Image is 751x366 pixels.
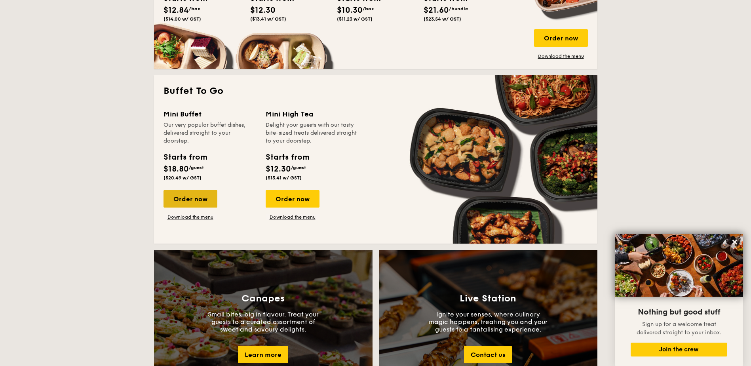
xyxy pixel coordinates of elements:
[164,85,588,97] h2: Buffet To Go
[164,121,256,145] div: Our very popular buffet dishes, delivered straight to your doorstep.
[164,16,201,22] span: ($14.00 w/ GST)
[164,151,207,163] div: Starts from
[424,6,449,15] span: $21.60
[250,6,276,15] span: $12.30
[449,6,468,11] span: /bundle
[250,16,286,22] span: ($13.41 w/ GST)
[424,16,461,22] span: ($23.54 w/ GST)
[631,343,727,356] button: Join the crew
[164,6,189,15] span: $12.84
[337,6,363,15] span: $10.30
[266,190,319,208] div: Order now
[728,236,741,248] button: Close
[266,214,319,220] a: Download the menu
[638,307,720,317] span: Nothing but good stuff
[204,311,323,333] p: Small bites, big in flavour. Treat your guests to a curated assortment of sweet and savoury delig...
[241,293,285,304] h3: Canapes
[189,165,204,170] span: /guest
[164,109,256,120] div: Mini Buffet
[164,214,217,220] a: Download the menu
[266,109,358,120] div: Mini High Tea
[460,293,516,304] h3: Live Station
[429,311,548,333] p: Ignite your senses, where culinary magic happens, treating you and your guests to a tantalising e...
[534,53,588,59] a: Download the menu
[189,6,200,11] span: /box
[266,121,358,145] div: Delight your guests with our tasty bite-sized treats delivered straight to your doorstep.
[164,164,189,174] span: $18.80
[637,321,721,336] span: Sign up for a welcome treat delivered straight to your inbox.
[291,165,306,170] span: /guest
[464,346,512,363] div: Contact us
[363,6,374,11] span: /box
[337,16,373,22] span: ($11.23 w/ GST)
[266,175,302,181] span: ($13.41 w/ GST)
[534,29,588,47] div: Order now
[266,151,309,163] div: Starts from
[266,164,291,174] span: $12.30
[164,190,217,208] div: Order now
[615,234,743,297] img: DSC07876-Edit02-Large.jpeg
[164,175,202,181] span: ($20.49 w/ GST)
[238,346,288,363] div: Learn more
